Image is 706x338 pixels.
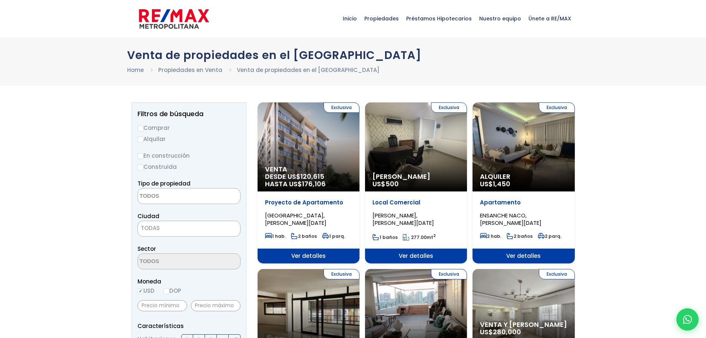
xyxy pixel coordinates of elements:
span: Exclusiva [324,102,359,113]
span: 500 [385,179,399,188]
span: US$ [372,179,399,188]
span: HASTA US$ [265,180,352,188]
a: Home [127,66,144,74]
span: ENSANCHE NACO, [PERSON_NAME][DATE] [480,211,541,227]
span: Inicio [339,7,361,30]
p: Proyecto de Apartamento [265,199,352,206]
h2: Filtros de búsqueda [137,110,241,118]
p: Apartamento [480,199,567,206]
span: Ver detalles [365,249,467,263]
span: 2 parq. [538,233,561,239]
input: Alquilar [137,137,143,142]
p: Características [137,321,241,331]
span: 2 hab. [480,233,501,239]
span: TODAS [141,224,160,232]
span: DESDE US$ [265,173,352,188]
span: Ver detalles [473,249,574,263]
textarea: Search [138,188,210,204]
span: 2 baños [291,233,317,239]
span: Exclusiva [539,269,575,279]
label: DOP [163,286,181,295]
span: 120,615 [301,172,324,181]
span: US$ [480,327,521,337]
span: 277.00 [411,234,427,240]
span: 176,106 [302,179,326,188]
li: Venta de propiedades en el [GEOGRAPHIC_DATA] [237,65,379,75]
textarea: Search [138,254,210,270]
span: 1 hab. [265,233,286,239]
span: TODAS [138,223,240,233]
span: Exclusiva [539,102,575,113]
span: 280,000 [493,327,521,337]
span: Sector [137,245,156,253]
a: Propiedades en Venta [158,66,222,74]
label: Comprar [137,123,241,132]
span: Propiedades [361,7,402,30]
span: US$ [480,179,510,188]
span: Alquiler [480,173,567,180]
span: Nuestro equipo [475,7,525,30]
span: Préstamos Hipotecarios [402,7,475,30]
span: TODAS [137,221,241,237]
span: 1 baños [372,234,398,240]
span: [PERSON_NAME] [372,173,460,180]
input: En construcción [137,153,143,159]
span: Ciudad [137,212,159,220]
span: Tipo de propiedad [137,180,190,187]
span: Venta [265,165,352,173]
input: Precio máximo [191,300,241,311]
label: USD [137,286,155,295]
img: remax-metropolitana-logo [139,8,209,30]
sup: 2 [433,233,436,239]
span: Venta y [PERSON_NAME] [480,321,567,328]
span: Exclusiva [324,269,359,279]
span: 1,450 [493,179,510,188]
a: Exclusiva Alquiler US$1,450 Apartamento ENSANCHE NACO, [PERSON_NAME][DATE] 2 hab. 2 baños 2 parq.... [473,102,574,263]
label: En construcción [137,151,241,160]
a: Exclusiva [PERSON_NAME] US$500 Local Comercial [PERSON_NAME], [PERSON_NAME][DATE] 1 baños 277.00m... [365,102,467,263]
input: Comprar [137,125,143,131]
input: USD [137,288,143,294]
span: [PERSON_NAME], [PERSON_NAME][DATE] [372,211,434,227]
span: 2 baños [507,233,533,239]
span: mt [403,234,436,240]
p: Local Comercial [372,199,460,206]
input: DOP [163,288,169,294]
input: Precio mínimo [137,300,187,311]
label: Construida [137,162,241,171]
label: Alquilar [137,134,241,144]
span: [GEOGRAPHIC_DATA], [PERSON_NAME][DATE] [265,211,327,227]
h1: Venta de propiedades en el [GEOGRAPHIC_DATA] [127,49,579,62]
span: 1 parq. [322,233,345,239]
span: Únete a RE/MAX [525,7,575,30]
input: Construida [137,164,143,170]
a: Exclusiva Venta DESDE US$120,615 HASTA US$176,106 Proyecto de Apartamento [GEOGRAPHIC_DATA], [PER... [258,102,359,263]
span: Moneda [137,277,241,286]
span: Exclusiva [431,102,467,113]
span: Ver detalles [258,249,359,263]
span: Exclusiva [431,269,467,279]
